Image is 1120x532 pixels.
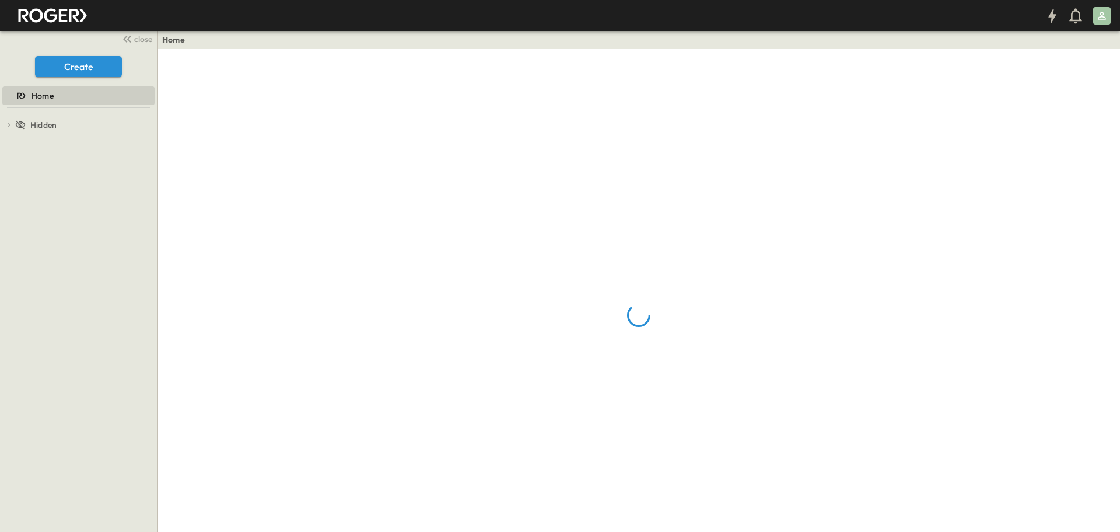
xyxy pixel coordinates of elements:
[2,88,152,104] a: Home
[162,34,192,46] nav: breadcrumbs
[117,30,155,47] button: close
[32,90,54,102] span: Home
[162,34,185,46] a: Home
[35,56,122,77] button: Create
[30,119,57,131] span: Hidden
[134,33,152,45] span: close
